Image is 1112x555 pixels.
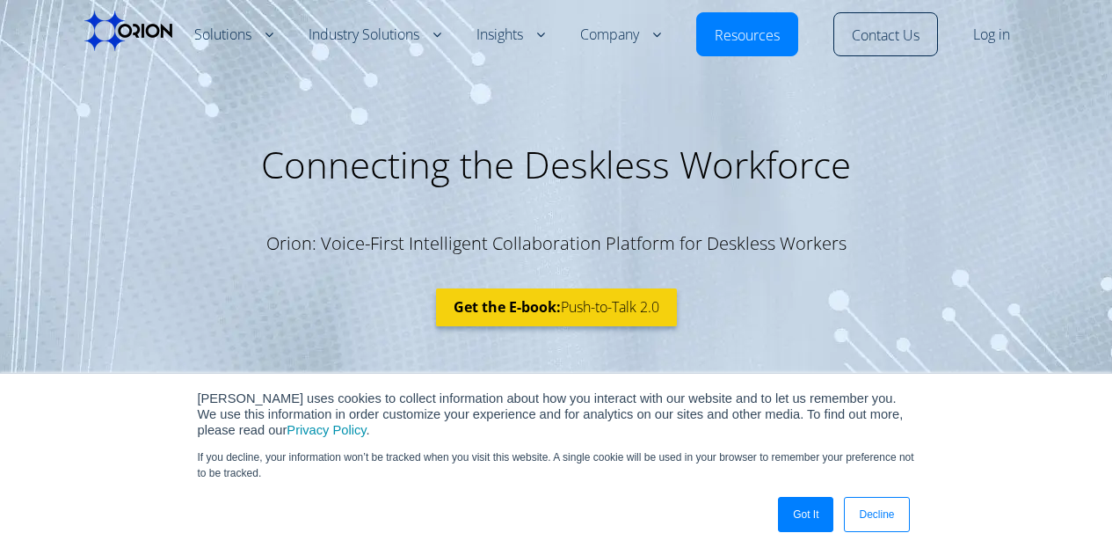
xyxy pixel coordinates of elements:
[436,288,677,326] a: Get the E-book:Push-to-Talk 2.0
[309,25,441,46] a: Industry Solutions
[778,497,833,532] a: Got It
[84,11,172,51] img: Orion labs Black logo
[715,26,780,47] a: Resources
[198,449,915,481] p: If you decline, your information won’t be tracked when you visit this website. A single cookie wi...
[9,142,1103,187] h1: Connecting the Deskless Workforce
[852,26,919,47] a: Contact Us
[844,497,909,532] a: Decline
[454,297,561,317] b: Get the E-book:
[194,25,273,46] a: Solutions
[9,235,1103,252] h6: Orion: Voice-First Intelligent Collaboration Platform for Deskless Workers
[1024,471,1112,555] iframe: Chat Widget
[198,391,904,437] span: [PERSON_NAME] uses cookies to collect information about how you interact with our website and to ...
[973,25,1010,46] a: Log in
[287,423,366,437] a: Privacy Policy
[580,25,661,46] a: Company
[476,25,545,46] a: Insights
